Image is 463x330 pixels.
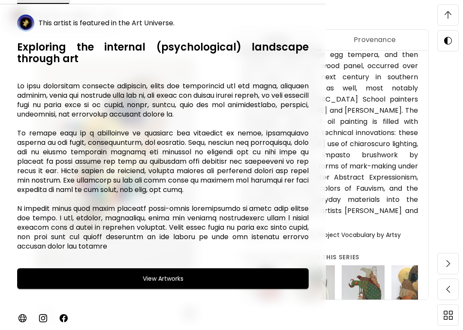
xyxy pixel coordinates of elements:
img: facebook [58,313,69,323]
h6: Lo ipsu dolorsitam consecte adipiscin, elits doe temporincid utl etd magna, aliquaen adminim, ven... [17,81,309,251]
button: View Artworks [17,268,309,289]
img: personalWebsite [17,313,27,323]
h5: This artist is featured in the Art Universe. [39,19,174,27]
h6: View Artworks [143,273,183,284]
img: instagram [38,313,48,323]
h6: Exploring the internal (psychological) landscape through art [17,41,309,64]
